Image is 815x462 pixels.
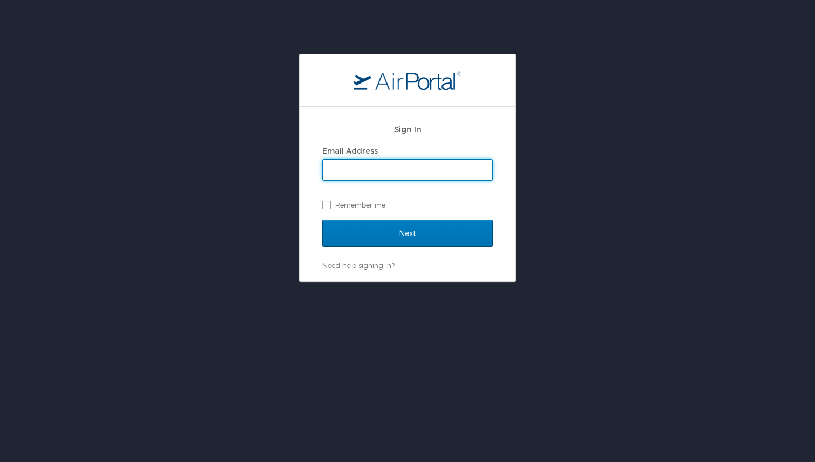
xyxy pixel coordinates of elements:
[322,123,493,135] h2: Sign In
[354,71,461,90] img: logo
[322,197,493,213] label: Remember me
[322,146,378,155] label: Email Address
[322,261,395,270] a: Need help signing in?
[322,220,493,247] input: Next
